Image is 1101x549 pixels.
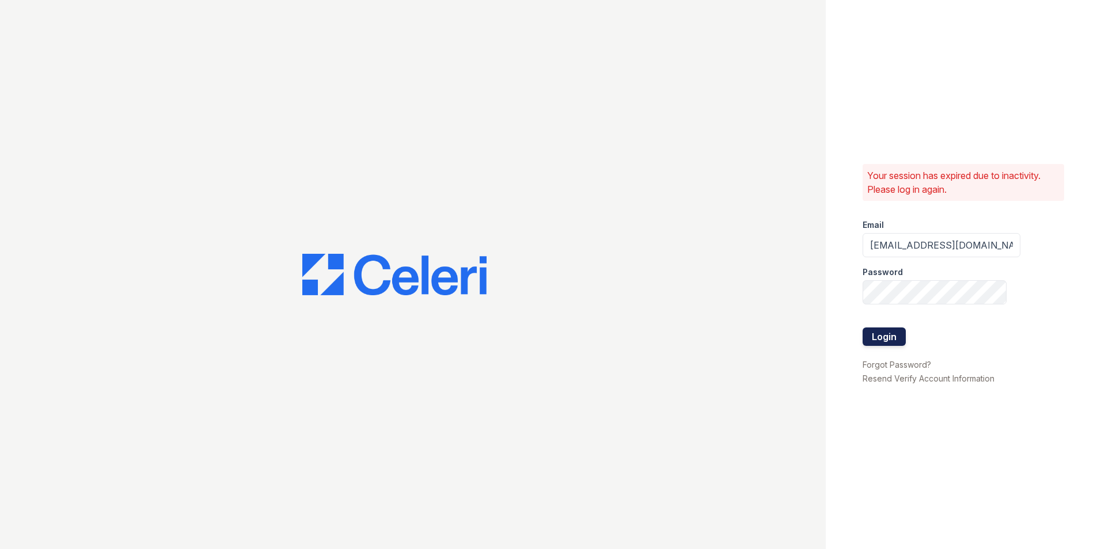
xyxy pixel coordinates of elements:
[863,327,906,346] button: Login
[863,219,884,231] label: Email
[867,169,1060,196] p: Your session has expired due to inactivity. Please log in again.
[863,373,994,383] a: Resend Verify Account Information
[863,360,931,369] a: Forgot Password?
[302,254,487,295] img: CE_Logo_Blue-a8612792a0a2168367f1c8372b55b34899dd931a85d93a1a3d3e32e68fde9ad4.png
[863,266,903,278] label: Password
